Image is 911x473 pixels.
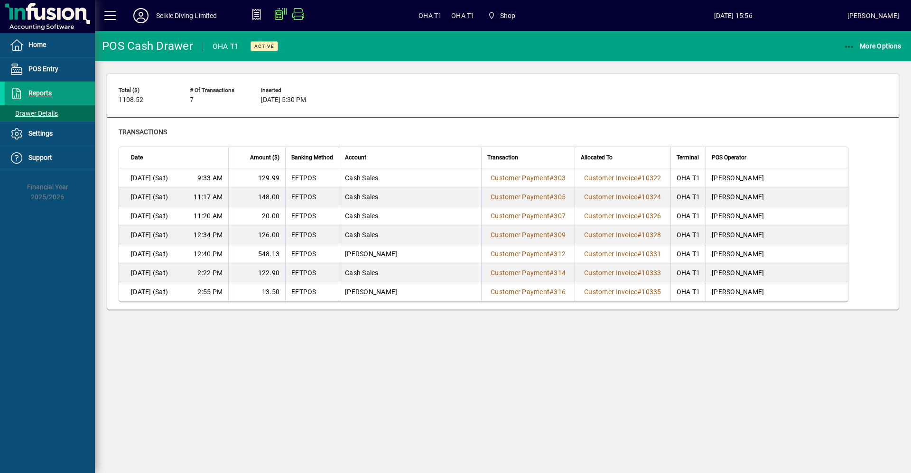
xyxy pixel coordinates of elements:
[197,287,223,297] span: 2:55 PM
[641,174,661,182] span: 10322
[549,174,554,182] span: #
[706,244,848,263] td: [PERSON_NAME]
[554,174,566,182] span: 303
[487,287,569,297] a: Customer Payment#316
[584,231,637,239] span: Customer Invoice
[131,230,168,240] span: [DATE] (Sat)
[190,96,194,104] span: 7
[261,96,306,104] span: [DATE] 5:30 PM
[487,230,569,240] a: Customer Payment#309
[641,269,661,277] span: 10333
[291,152,333,163] span: Banking Method
[28,65,58,73] span: POS Entry
[131,192,168,202] span: [DATE] (Sat)
[131,268,168,278] span: [DATE] (Sat)
[228,225,285,244] td: 126.00
[641,288,661,296] span: 10335
[581,230,665,240] a: Customer Invoice#10328
[131,211,168,221] span: [DATE] (Sat)
[28,89,52,97] span: Reports
[641,250,661,258] span: 10331
[339,187,481,206] td: Cash Sales
[641,231,661,239] span: 10328
[841,37,904,55] button: More Options
[581,287,665,297] a: Customer Invoice#10335
[131,173,168,183] span: [DATE] (Sat)
[554,231,566,239] span: 309
[197,268,223,278] span: 2:22 PM
[670,282,706,301] td: OHA T1
[491,250,549,258] span: Customer Payment
[637,193,641,201] span: #
[637,269,641,277] span: #
[487,192,569,202] a: Customer Payment#305
[706,206,848,225] td: [PERSON_NAME]
[491,193,549,201] span: Customer Payment
[584,269,637,277] span: Customer Invoice
[131,249,168,259] span: [DATE] (Sat)
[119,87,176,93] span: Total ($)
[670,206,706,225] td: OHA T1
[339,282,481,301] td: [PERSON_NAME]
[637,231,641,239] span: #
[491,231,549,239] span: Customer Payment
[581,249,665,259] a: Customer Invoice#10331
[126,7,156,24] button: Profile
[194,230,223,240] span: 12:34 PM
[554,269,566,277] span: 314
[250,152,279,163] span: Amount ($)
[339,244,481,263] td: [PERSON_NAME]
[5,33,95,57] a: Home
[487,268,569,278] a: Customer Payment#314
[5,146,95,170] a: Support
[641,193,661,201] span: 10324
[285,225,339,244] td: EFTPOS
[581,268,665,278] a: Customer Invoice#10333
[581,192,665,202] a: Customer Invoice#10324
[285,282,339,301] td: EFTPOS
[451,8,474,23] span: OHA T1
[670,263,706,282] td: OHA T1
[5,57,95,81] a: POS Entry
[28,41,46,48] span: Home
[418,8,442,23] span: OHA T1
[581,173,665,183] a: Customer Invoice#10322
[670,187,706,206] td: OHA T1
[28,130,53,137] span: Settings
[706,225,848,244] td: [PERSON_NAME]
[584,250,637,258] span: Customer Invoice
[131,287,168,297] span: [DATE] (Sat)
[491,288,549,296] span: Customer Payment
[28,154,52,161] span: Support
[339,225,481,244] td: Cash Sales
[285,187,339,206] td: EFTPOS
[549,269,554,277] span: #
[554,212,566,220] span: 307
[339,263,481,282] td: Cash Sales
[285,168,339,187] td: EFTPOS
[584,174,637,182] span: Customer Invoice
[706,282,848,301] td: [PERSON_NAME]
[131,152,143,163] span: Date
[119,96,143,104] span: 1108.52
[584,193,637,201] span: Customer Invoice
[500,8,516,23] span: Shop
[670,244,706,263] td: OHA T1
[554,250,566,258] span: 312
[549,193,554,201] span: #
[677,152,699,163] span: Terminal
[491,269,549,277] span: Customer Payment
[228,282,285,301] td: 13.50
[487,173,569,183] a: Customer Payment#303
[641,212,661,220] span: 10326
[637,250,641,258] span: #
[706,263,848,282] td: [PERSON_NAME]
[194,192,223,202] span: 11:17 AM
[484,7,519,24] span: Shop
[194,211,223,221] span: 11:20 AM
[584,212,637,220] span: Customer Invoice
[487,249,569,259] a: Customer Payment#312
[194,249,223,259] span: 12:40 PM
[706,168,848,187] td: [PERSON_NAME]
[584,288,637,296] span: Customer Invoice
